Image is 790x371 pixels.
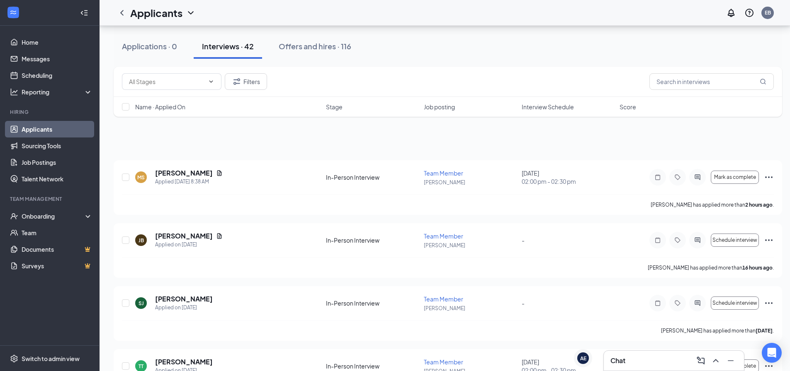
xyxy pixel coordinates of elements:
[326,236,419,244] div: In-Person Interview
[673,174,683,181] svg: Tag
[122,41,177,51] div: Applications · 0
[696,356,706,366] svg: ComposeMessage
[155,178,223,186] div: Applied [DATE] 8:38 AM
[693,237,702,243] svg: ActiveChat
[661,327,774,334] p: [PERSON_NAME] has applied more than .
[22,154,92,171] a: Job Postings
[22,212,85,220] div: Onboarding
[693,300,702,306] svg: ActiveChat
[216,233,223,239] svg: Document
[155,169,213,178] h5: [PERSON_NAME]
[326,173,419,181] div: In-Person Interview
[22,34,92,51] a: Home
[764,298,774,308] svg: Ellipses
[711,296,759,310] button: Schedule interview
[80,9,88,17] svg: Collapse
[22,88,93,96] div: Reporting
[10,195,91,202] div: Team Management
[711,234,759,247] button: Schedule interview
[22,121,92,137] a: Applicants
[117,8,127,18] svg: ChevronLeft
[424,358,463,366] span: Team Member
[726,356,736,366] svg: Minimize
[424,232,463,240] span: Team Member
[522,169,615,185] div: [DATE]
[760,78,766,85] svg: MagnifyingGlass
[139,300,144,307] div: SJ
[714,174,756,180] span: Mark as complete
[742,265,773,271] b: 16 hours ago
[155,231,213,241] h5: [PERSON_NAME]
[711,356,721,366] svg: ChevronUp
[648,264,774,271] p: [PERSON_NAME] has applied more than .
[610,356,625,365] h3: Chat
[709,354,722,367] button: ChevronUp
[653,237,663,243] svg: Note
[10,212,18,220] svg: UserCheck
[424,179,517,186] p: [PERSON_NAME]
[10,354,18,363] svg: Settings
[712,237,757,243] span: Schedule interview
[22,67,92,84] a: Scheduling
[424,169,463,177] span: Team Member
[673,237,683,243] svg: Tag
[424,242,517,249] p: [PERSON_NAME]
[9,8,17,17] svg: WorkstreamLogo
[22,171,92,187] a: Talent Network
[694,354,707,367] button: ComposeMessage
[129,77,204,86] input: All Stages
[764,361,774,371] svg: Ellipses
[651,201,774,208] p: [PERSON_NAME] has applied more than .
[745,202,773,208] b: 2 hours ago
[653,300,663,306] svg: Note
[22,51,92,67] a: Messages
[724,354,737,367] button: Minimize
[202,41,254,51] div: Interviews · 42
[764,235,774,245] svg: Ellipses
[22,354,80,363] div: Switch to admin view
[135,103,185,111] span: Name · Applied On
[762,343,782,363] div: Open Intercom Messenger
[711,171,759,184] button: Mark as complete
[155,294,213,304] h5: [PERSON_NAME]
[155,357,213,366] h5: [PERSON_NAME]
[424,305,517,312] p: [PERSON_NAME]
[22,241,92,258] a: DocumentsCrown
[522,236,525,244] span: -
[712,300,757,306] span: Schedule interview
[208,78,214,85] svg: ChevronDown
[139,363,143,370] div: TT
[522,103,574,111] span: Interview Schedule
[522,177,615,185] span: 02:00 pm - 02:30 pm
[522,299,525,307] span: -
[580,355,586,362] div: AE
[279,41,351,51] div: Offers and hires · 116
[137,174,145,181] div: MS
[326,299,419,307] div: In-Person Interview
[756,328,773,334] b: [DATE]
[186,8,196,18] svg: ChevronDown
[10,108,91,116] div: Hiring
[693,174,702,181] svg: ActiveChat
[744,8,754,18] svg: QuestionInfo
[232,77,242,87] svg: Filter
[653,174,663,181] svg: Note
[764,172,774,182] svg: Ellipses
[10,88,18,96] svg: Analysis
[22,258,92,274] a: SurveysCrown
[225,73,267,90] button: Filter Filters
[22,224,92,241] a: Team
[673,300,683,306] svg: Tag
[649,73,774,90] input: Search in interviews
[130,6,182,20] h1: Applicants
[326,362,419,370] div: In-Person Interview
[424,295,463,303] span: Team Member
[155,241,223,249] div: Applied on [DATE]
[424,103,455,111] span: Job posting
[726,8,736,18] svg: Notifications
[155,304,213,312] div: Applied on [DATE]
[765,9,771,16] div: EB
[620,103,636,111] span: Score
[22,137,92,154] a: Sourcing Tools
